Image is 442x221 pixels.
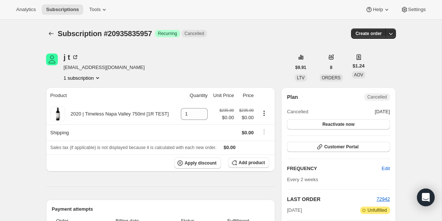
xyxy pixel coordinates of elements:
[185,31,204,37] span: Cancelled
[355,31,382,37] span: Create order
[46,124,177,141] th: Shipping
[326,62,337,73] button: 8
[287,177,318,182] span: Every 2 weeks
[373,7,383,13] span: Help
[351,28,386,39] button: Create order
[52,206,270,213] h2: Payment attempts
[210,87,236,104] th: Unit Price
[287,196,376,203] h2: LAST ORDER
[330,65,333,70] span: 8
[64,74,101,82] button: Product actions
[408,7,426,13] span: Settings
[16,7,36,13] span: Analytics
[42,4,83,15] button: Subscriptions
[224,145,236,150] span: $0.00
[322,75,341,80] span: ORDERS
[361,4,394,15] button: Help
[375,108,390,115] span: [DATE]
[58,30,152,38] span: Subscription #20935835957
[368,207,387,213] span: Unfulfilled
[396,4,430,15] button: Settings
[46,28,56,39] button: Subscriptions
[46,7,79,13] span: Subscriptions
[382,165,390,172] span: Edit
[376,196,390,203] button: 72942
[158,31,177,37] span: Recurring
[324,144,358,150] span: Customer Portal
[287,207,302,214] span: [DATE]
[89,7,101,13] span: Tools
[258,109,270,117] button: Product actions
[352,62,365,70] span: $1.24
[377,163,394,175] button: Edit
[85,4,112,15] button: Tools
[239,160,265,166] span: Add product
[242,130,254,135] span: $0.00
[238,114,254,121] span: $0.00
[287,165,382,172] h2: FREQUENCY
[65,110,169,118] div: 2020 | Timeless Napa Valley 750ml [1R TEST]
[417,189,435,206] div: Open Intercom Messenger
[220,108,234,113] small: $235.00
[64,64,145,71] span: [EMAIL_ADDRESS][DOMAIN_NAME]
[228,158,269,168] button: Add product
[287,142,390,152] button: Customer Portal
[174,158,221,169] button: Apply discount
[287,108,308,115] span: Cancelled
[236,87,256,104] th: Price
[185,160,217,166] span: Apply discount
[295,65,306,70] span: $9.91
[287,93,298,101] h2: Plan
[177,87,210,104] th: Quantity
[367,94,387,100] span: Cancelled
[50,145,217,150] span: Sales tax (if applicable) is not displayed because it is calculated with each new order.
[239,108,254,113] small: $235.00
[64,53,79,61] div: j t
[287,119,390,130] button: Reactivate now
[46,87,177,104] th: Product
[46,53,58,65] span: j t
[322,121,354,127] span: Reactivate now
[12,4,40,15] button: Analytics
[354,72,363,77] span: AOV
[258,128,270,136] button: Shipping actions
[297,75,305,80] span: LTV
[376,196,390,202] a: 72942
[220,114,234,121] span: $0.00
[291,62,311,73] button: $9.91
